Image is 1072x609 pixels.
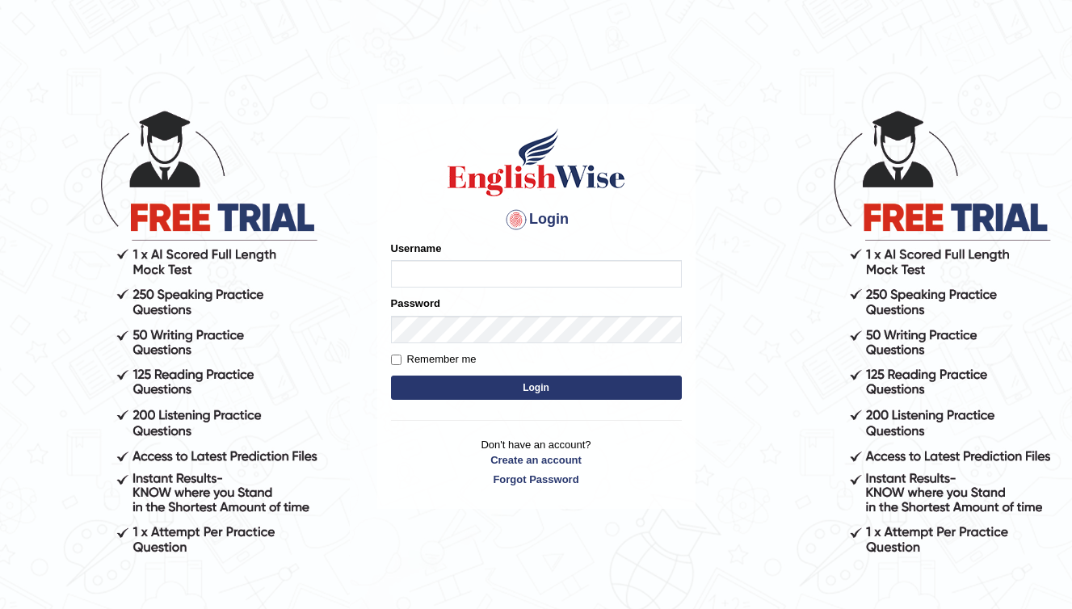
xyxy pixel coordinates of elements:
[391,472,682,487] a: Forgot Password
[391,355,401,365] input: Remember me
[391,296,440,311] label: Password
[391,452,682,468] a: Create an account
[391,207,682,233] h4: Login
[391,241,442,256] label: Username
[391,351,477,367] label: Remember me
[391,376,682,400] button: Login
[444,126,628,199] img: Logo of English Wise sign in for intelligent practice with AI
[391,437,682,487] p: Don't have an account?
